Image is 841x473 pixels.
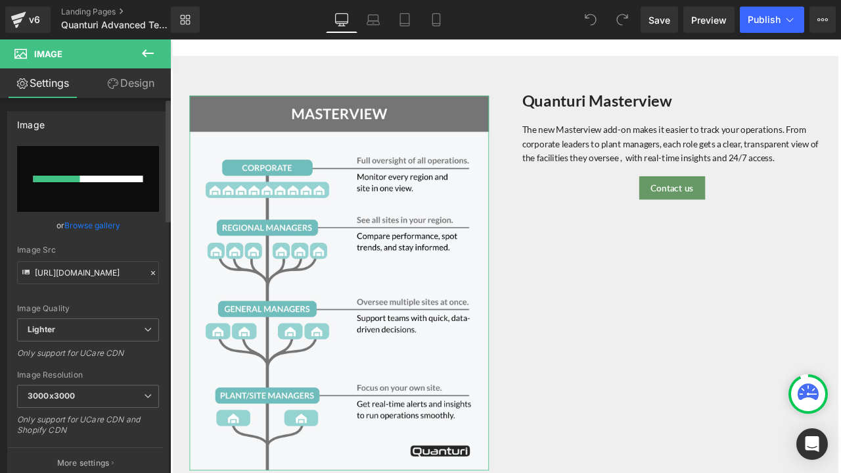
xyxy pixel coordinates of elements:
input: Link [17,261,159,284]
a: Laptop [357,7,389,33]
span: Quanturi Advanced Temperature Monitoring Modules for Enhanced Safety [61,20,168,30]
div: The new Masterview add-on makes it easier to track your operations. From corporate leaders to pla... [417,98,772,149]
div: Image Quality [17,304,159,313]
a: Design [88,68,173,98]
div: v6 [26,11,43,28]
b: 3000x3000 [28,391,75,401]
span: Publish [748,14,781,25]
span: Save [648,13,670,27]
a: Desktop [326,7,357,33]
span: Contact us [570,168,620,184]
a: Tablet [389,7,420,33]
div: Image Src [17,245,159,255]
button: Redo [609,7,635,33]
button: Publish [740,7,804,33]
b: Lighter [28,324,55,334]
div: Only support for UCare CDN and Shopify CDN [17,414,159,444]
a: Mobile [420,7,452,33]
button: More [809,7,836,33]
div: or [17,218,159,232]
b: Quanturi Masterview [417,61,595,83]
p: More settings [57,457,110,469]
div: Open Intercom Messenger [796,428,828,460]
a: Contact us [556,162,634,190]
span: Image [34,49,62,59]
a: New Library [171,7,200,33]
span: Preview [691,13,727,27]
div: Image [17,112,45,130]
div: Only support for UCare CDN [17,348,159,367]
a: Landing Pages [61,7,193,17]
a: v6 [5,7,51,33]
div: Image Resolution [17,370,159,380]
button: Undo [578,7,604,33]
a: Preview [683,7,735,33]
a: Browse gallery [64,214,120,237]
